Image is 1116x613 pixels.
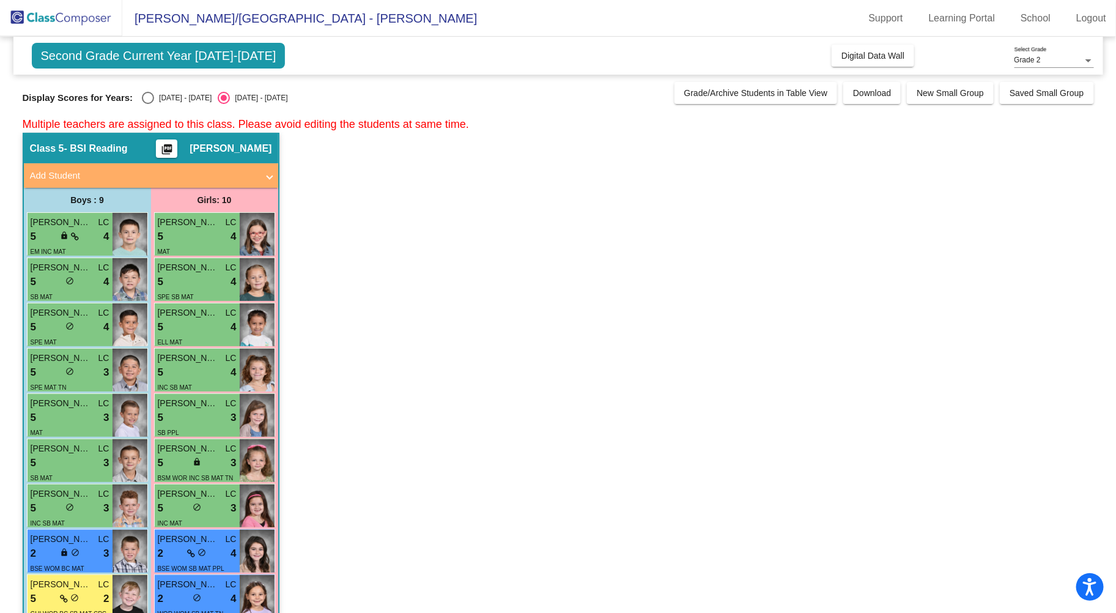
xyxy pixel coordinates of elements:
[103,546,109,562] span: 3
[158,229,163,245] span: 5
[61,231,69,240] span: lock
[23,118,469,130] span: Multiple teachers are assigned to this class. Please avoid editing the students at same time.
[193,593,201,602] span: do_not_disturb_alt
[1014,56,1041,64] span: Grade 2
[60,548,68,557] span: lock
[226,442,237,455] span: LC
[64,143,128,155] span: - BSI Reading
[98,216,109,229] span: LC
[158,488,219,500] span: [PERSON_NAME]
[853,88,891,98] span: Download
[231,229,236,245] span: 4
[71,593,79,602] span: do_not_disturb_alt
[158,455,163,471] span: 5
[31,578,92,591] span: [PERSON_NAME]
[231,546,236,562] span: 4
[142,92,287,104] mat-radio-group: Select an option
[674,82,838,104] button: Grade/Archive Students in Table View
[98,578,109,591] span: LC
[31,410,36,426] span: 5
[230,92,287,103] div: [DATE] - [DATE]
[231,591,236,607] span: 4
[31,216,92,229] span: [PERSON_NAME]
[158,500,163,516] span: 5
[158,442,219,455] span: [PERSON_NAME]
[65,277,74,285] span: do_not_disturb_alt
[1010,88,1084,98] span: Saved Small Group
[31,248,66,255] span: EM INC MAT
[158,533,219,546] span: [PERSON_NAME]
[226,352,237,365] span: LC
[31,319,36,335] span: 5
[919,9,1005,28] a: Learning Portal
[1066,9,1116,28] a: Logout
[98,533,109,546] span: LC
[30,143,64,155] span: Class 5
[154,92,212,103] div: [DATE] - [DATE]
[31,442,92,455] span: [PERSON_NAME]
[103,274,109,290] span: 4
[98,488,109,500] span: LC
[158,216,219,229] span: [PERSON_NAME]
[231,500,236,516] span: 3
[190,143,272,155] span: [PERSON_NAME]
[31,488,92,500] span: [PERSON_NAME]
[65,322,74,330] span: do_not_disturb_alt
[103,455,109,471] span: 3
[31,429,43,436] span: MAT
[32,43,286,69] span: Second Grade Current Year [DATE]-[DATE]
[98,352,109,365] span: LC
[158,294,194,300] span: SPE SB MAT
[31,352,92,365] span: [PERSON_NAME]
[907,82,994,104] button: New Small Group
[226,261,237,274] span: LC
[158,591,163,607] span: 2
[23,92,133,103] span: Display Scores for Years:
[917,88,984,98] span: New Small Group
[231,365,236,381] span: 4
[158,475,234,481] span: BSM WOR INC SB MAT TN
[31,365,36,381] span: 5
[103,319,109,335] span: 4
[156,139,177,158] button: Print Students Details
[31,274,36,290] span: 5
[98,442,109,455] span: LC
[226,578,237,591] span: LC
[31,306,92,319] span: [PERSON_NAME]
[30,169,257,183] mat-panel-title: Add Student
[103,365,109,381] span: 3
[31,397,92,410] span: [PERSON_NAME]
[31,565,84,572] span: BSE WOM BC MAT
[158,319,163,335] span: 5
[226,488,237,500] span: LC
[1000,82,1093,104] button: Saved Small Group
[684,88,828,98] span: Grade/Archive Students in Table View
[103,410,109,426] span: 3
[24,188,151,212] div: Boys : 9
[31,261,92,274] span: [PERSON_NAME]
[158,261,219,274] span: [PERSON_NAME]
[71,548,79,557] span: do_not_disturb_alt
[832,45,914,67] button: Digital Data Wall
[31,546,36,562] span: 2
[158,429,179,436] span: SB PPL
[193,458,201,466] span: lock
[31,533,92,546] span: [PERSON_NAME]
[226,216,237,229] span: LC
[198,548,207,557] span: do_not_disturb_alt
[231,319,236,335] span: 4
[226,533,237,546] span: LC
[65,503,74,511] span: do_not_disturb_alt
[193,503,201,511] span: do_not_disturb_alt
[158,352,219,365] span: [PERSON_NAME]
[103,591,109,607] span: 2
[31,500,36,516] span: 5
[231,410,236,426] span: 3
[98,306,109,319] span: LC
[158,520,221,540] span: INC MAT [GEOGRAPHIC_DATA]
[158,578,219,591] span: [PERSON_NAME]
[158,365,163,381] span: 5
[31,229,36,245] span: 5
[98,397,109,410] span: LC
[98,261,109,274] span: LC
